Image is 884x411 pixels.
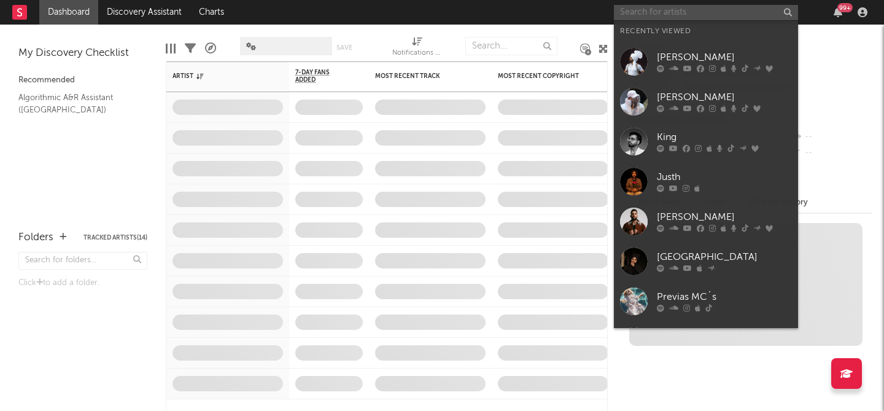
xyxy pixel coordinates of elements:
div: [GEOGRAPHIC_DATA] [657,250,792,265]
input: Search... [465,37,557,55]
div: King [657,130,792,145]
div: [PERSON_NAME] [657,90,792,105]
input: Search for artists [614,5,798,20]
a: King [614,122,798,162]
div: 99 + [837,3,853,12]
div: Previas MC´s [657,290,792,305]
span: 7-Day Fans Added [295,69,344,84]
div: Click to add a folder. [18,276,147,291]
div: Most Recent Copyright [498,72,590,80]
div: [PERSON_NAME] [657,50,792,65]
div: -- [790,145,872,161]
a: Algorithmic A&R Assistant ([GEOGRAPHIC_DATA]) [18,91,135,116]
a: [PERSON_NAME] [614,42,798,82]
div: Edit Columns [166,31,176,66]
a: [GEOGRAPHIC_DATA] [614,241,798,281]
a: Justh [614,162,798,202]
button: Save [336,44,352,51]
button: 99+ [834,7,842,17]
div: Most Recent Track [375,72,467,80]
a: [PERSON_NAME] [614,82,798,122]
div: Notifications (Artist) [392,31,441,66]
div: Filters [185,31,196,66]
div: Recently Viewed [620,24,792,39]
div: Recommended [18,73,147,88]
div: Notifications (Artist) [392,46,441,61]
a: Previas MC´s [614,281,798,321]
div: Justh [657,170,792,185]
a: [PERSON_NAME] [614,321,798,361]
div: Artist [173,72,265,80]
input: Search for folders... [18,252,147,270]
div: My Discovery Checklist [18,46,147,61]
div: [PERSON_NAME] [657,210,792,225]
div: -- [790,129,872,145]
div: A&R Pipeline [205,31,216,66]
a: [PERSON_NAME] [614,202,798,241]
button: Tracked Artists(14) [83,235,147,241]
div: Folders [18,230,53,245]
